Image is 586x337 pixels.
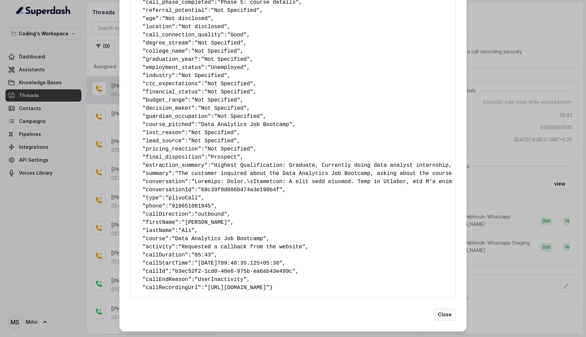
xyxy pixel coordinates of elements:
[204,285,270,291] span: "[URL][DOMAIN_NAME]"
[146,56,195,63] span: graduation_year
[146,162,204,168] span: extraction_summary
[227,32,247,38] span: "Good"
[146,130,182,136] span: lost_reason
[146,65,201,71] span: employment_status
[146,89,198,95] span: financial_status
[146,113,208,120] span: guardian_occupation
[146,195,159,201] span: type
[211,7,260,14] span: "Not Specified"
[146,244,172,250] span: activity
[178,244,305,250] span: "Requested a callback from the website"
[146,105,191,111] span: decision_maker
[162,16,211,22] span: "Not disclosed"
[146,138,182,144] span: lead_source
[172,268,296,274] span: "b3ec52f2-1cd0-40e6-975b-ea6ab43e499c"
[146,97,185,103] span: budget_range
[198,105,247,111] span: "Not Specified"
[146,285,198,291] span: callRecordingUrl
[178,73,227,79] span: "Not Specified"
[188,138,237,144] span: "Not Specified"
[204,89,253,95] span: "Not Specified"
[165,195,201,201] span: "plivoCall"
[201,56,250,63] span: "Not Specified"
[146,219,175,226] span: firstName
[195,260,282,266] span: "[DATE]T09:48:35.125+05:30"
[195,277,247,283] span: "UserInactivity"
[146,171,169,177] span: summary
[204,146,253,152] span: "Not Specified"
[146,187,191,193] span: conversationId
[146,16,156,22] span: age
[146,236,165,242] span: course
[191,252,214,258] span: "05:43"
[169,203,214,209] span: "919651081945"
[146,268,165,274] span: callId
[146,73,172,79] span: industry
[195,40,243,46] span: "Not Specified"
[208,154,240,160] span: "Prospect"
[178,24,227,30] span: "Not disclosed"
[146,81,198,87] span: ctc_expectations
[178,228,195,234] span: "Ali"
[146,211,188,217] span: callDirection
[434,308,456,321] button: Close
[146,48,185,54] span: college_name
[146,228,172,234] span: lastName
[181,219,230,226] span: "[PERSON_NAME]"
[146,24,172,30] span: location
[204,81,253,87] span: "Not Specified"
[198,122,292,128] span: "Data Analytics Job Bootcamp"
[146,122,191,128] span: course_pitched
[146,179,185,185] span: conversation
[208,65,247,71] span: "Unemployed"
[191,48,240,54] span: "Not Specified"
[146,7,204,14] span: referral_potential
[191,97,240,103] span: "Not Specified"
[146,154,201,160] span: final_disposition
[195,211,227,217] span: "outbound"
[146,252,185,258] span: callDuration
[146,260,188,266] span: callStartTime
[172,236,266,242] span: "Data Analytics Job Bootcamp"
[146,277,188,283] span: callEndReason
[146,146,198,152] span: pricing_reaction
[198,187,282,193] span: "68c39f0d886b474a3e190b4f"
[188,130,237,136] span: "Not Specified"
[146,203,162,209] span: phone
[146,40,188,46] span: degree_stream
[146,32,221,38] span: call_connection_quality
[214,113,263,120] span: "Not Specified"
